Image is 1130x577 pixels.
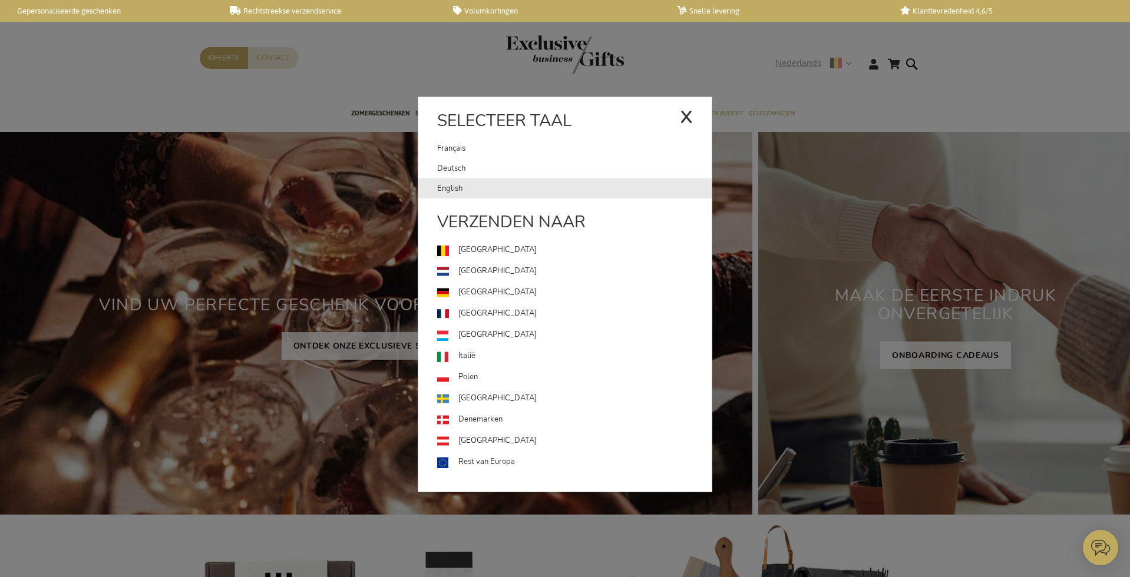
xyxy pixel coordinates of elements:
a: [GEOGRAPHIC_DATA] [437,388,712,409]
a: Gepersonaliseerde geschenken [6,6,211,16]
div: x [680,98,693,133]
a: Rest van Europa [437,452,712,473]
a: Snelle levering [677,6,882,16]
a: [GEOGRAPHIC_DATA] [437,324,712,346]
a: [GEOGRAPHIC_DATA] [437,240,712,261]
a: Denemarken [437,409,712,430]
a: Klanttevredenheid 4,6/5 [900,6,1105,16]
div: Selecteer taal [418,109,712,138]
a: English [437,178,712,198]
a: Volumkortingen [453,6,658,16]
a: Français [437,138,680,158]
iframe: belco-activator-frame [1083,530,1118,565]
a: [GEOGRAPHIC_DATA] [437,303,712,324]
a: Rechtstreekse verzendservice [230,6,435,16]
a: Deutsch [437,158,712,178]
a: [GEOGRAPHIC_DATA] [437,261,712,282]
div: Verzenden naar [418,210,712,240]
a: [GEOGRAPHIC_DATA] [437,282,712,303]
a: [GEOGRAPHIC_DATA] [437,430,712,452]
a: Italië [437,346,712,367]
a: Polen [437,367,712,388]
